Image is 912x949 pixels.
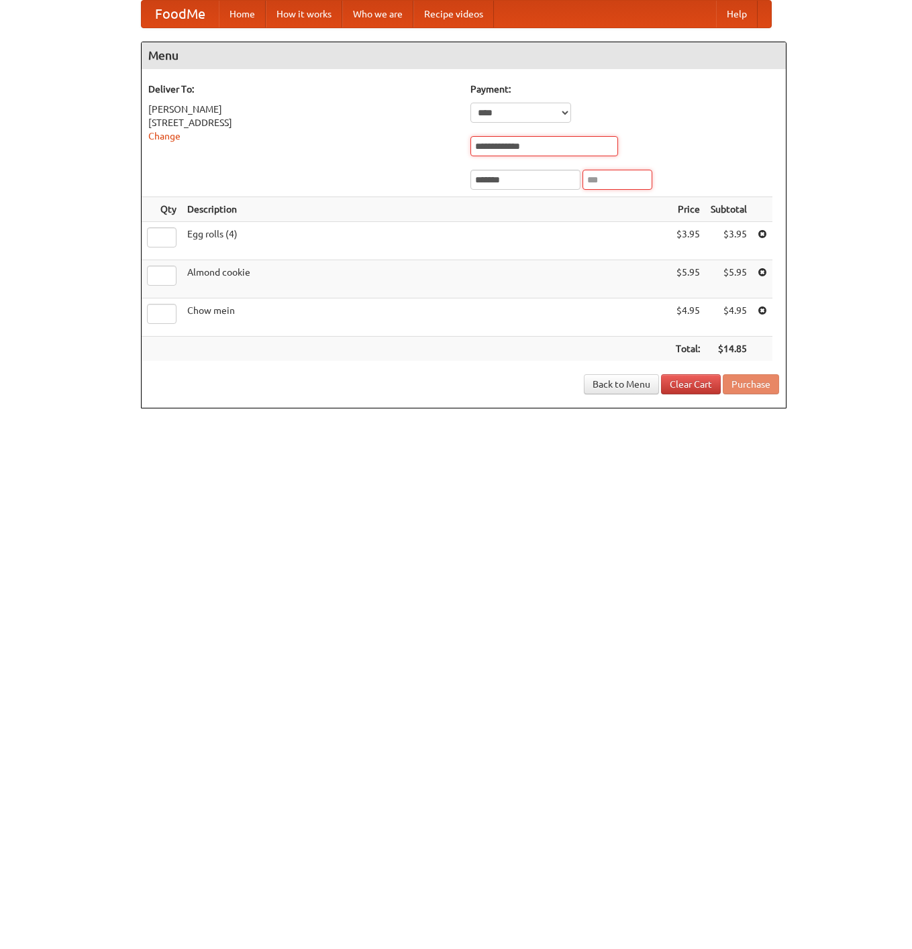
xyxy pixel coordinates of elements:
th: $14.85 [705,337,752,361]
h5: Payment: [470,82,779,96]
td: Almond cookie [182,260,670,298]
th: Description [182,197,670,222]
td: Egg rolls (4) [182,222,670,260]
th: Subtotal [705,197,752,222]
td: $3.95 [670,222,705,260]
td: $5.95 [705,260,752,298]
a: Back to Menu [584,374,659,394]
h4: Menu [142,42,786,69]
td: $4.95 [670,298,705,337]
td: $5.95 [670,260,705,298]
a: Who we are [342,1,413,27]
a: Help [716,1,758,27]
a: Change [148,131,181,142]
div: [PERSON_NAME] [148,103,457,116]
a: How it works [266,1,342,27]
a: Clear Cart [661,374,721,394]
a: Recipe videos [413,1,494,27]
h5: Deliver To: [148,82,457,96]
th: Qty [142,197,182,222]
div: [STREET_ADDRESS] [148,116,457,129]
th: Price [670,197,705,222]
a: Home [219,1,266,27]
td: $3.95 [705,222,752,260]
td: Chow mein [182,298,670,337]
button: Purchase [723,374,779,394]
td: $4.95 [705,298,752,337]
a: FoodMe [142,1,219,27]
th: Total: [670,337,705,361]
